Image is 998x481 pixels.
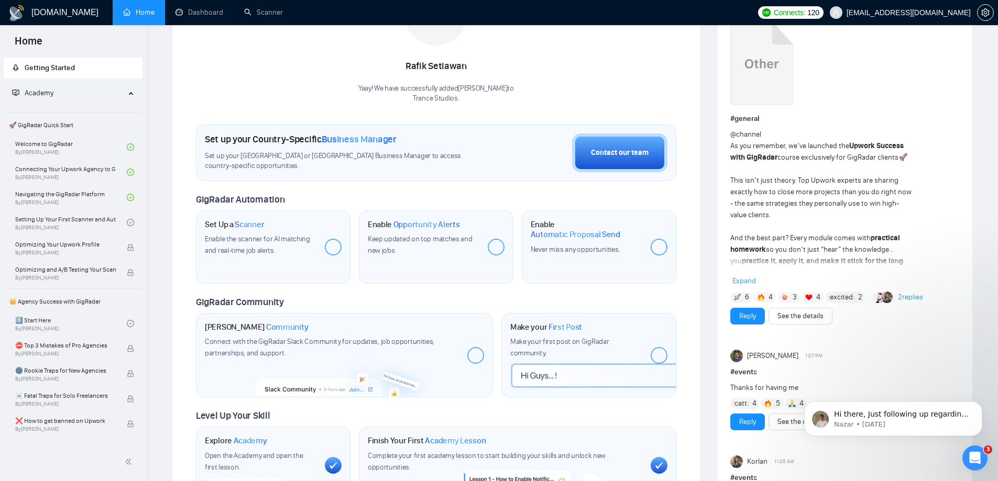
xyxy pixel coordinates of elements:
h1: Set Up a [205,219,264,230]
span: 👑 Agency Success with GigRadar [5,291,141,312]
span: user [832,9,840,16]
span: 🚀 [898,153,907,162]
button: See the details [769,413,832,430]
button: setting [977,4,994,21]
span: Optimizing Your Upwork Profile [15,239,116,250]
span: Business Manager [322,133,397,145]
span: Getting Started [25,63,75,72]
span: By [PERSON_NAME] [15,376,116,382]
a: searchScanner [244,8,283,17]
span: ✍️ [754,268,763,277]
img: upwork-logo.png [762,8,771,17]
span: Opportunity Alerts [393,219,460,230]
span: First Post [549,322,582,332]
span: check-circle [127,219,134,226]
button: Reply [730,413,765,430]
span: 🚀 GigRadar Quick Start [5,115,141,136]
button: Collapse window [315,4,335,24]
a: Setting Up Your First Scanner and Auto-BidderBy[PERSON_NAME] [15,211,127,234]
a: dashboardDashboard [176,8,223,17]
span: check-circle [127,169,134,176]
a: 2replies [898,292,923,303]
iframe: Intercom notifications message [788,379,998,453]
img: 🔥 [758,294,765,301]
div: Did this answer your question? [13,362,348,374]
span: 😐 [172,373,188,394]
span: double-left [125,456,135,467]
span: 4 [769,292,773,303]
span: Community [266,322,309,332]
span: ❌ How to get banned on Upwork [15,416,116,426]
span: lock [127,269,134,276]
span: Never miss any opportunities. [531,245,620,254]
span: :excited: [828,292,854,303]
a: setting [977,8,994,17]
a: Reply [739,416,756,428]
img: Sergey [873,292,884,303]
span: Automatic Proposal Send [531,229,620,240]
span: Make your first post on GigRadar community. [510,337,609,357]
img: 💥 [781,294,788,301]
span: check-circle [127,143,134,151]
span: 💡 [745,268,754,277]
h1: Explore [205,435,267,446]
span: 4 [752,398,756,409]
span: 3 [793,292,797,303]
h1: Make your [510,322,582,332]
span: By [PERSON_NAME] [15,426,116,432]
a: See the details [777,310,824,322]
div: Contact our team [591,147,649,159]
span: lock [127,345,134,352]
iframe: Intercom live chat [962,445,988,471]
span: 😞 [145,373,160,394]
span: Korlan [747,456,767,467]
span: lock [127,395,134,402]
a: Connecting Your Upwork Agency to GigRadarBy[PERSON_NAME] [15,161,127,184]
img: 🚀 [733,294,741,301]
div: Thanks for having me [730,382,914,394]
img: ❤️ [805,294,813,301]
li: Getting Started [4,58,142,79]
span: Complete your first academy lesson to start building your skills and unlock new opportunities. [368,451,606,472]
span: @channel [730,130,761,139]
span: Open the Academy and open the first lesson. [205,451,303,472]
span: Keep updated on top matches and new jobs. [368,234,473,255]
div: Yaay! We have successfully added [PERSON_NAME] to [358,84,514,104]
img: 🔥 [764,400,772,407]
h1: # events [730,366,960,378]
span: Connect with the GigRadar Slack Community for updates, job opportunities, partnerships, and support. [205,337,434,357]
a: Welcome to GigRadarBy[PERSON_NAME] [15,136,127,159]
a: Open in help center [138,407,222,415]
span: lock [127,420,134,428]
span: Academy Lesson [425,435,486,446]
span: By [PERSON_NAME] [15,351,116,357]
span: 2 [858,292,862,303]
span: 11:05 AM [774,457,794,466]
a: Upwork Success with GigRadar.mp4 [730,21,793,109]
h1: Enable [531,219,642,240]
h1: Finish Your First [368,435,486,446]
span: Academy [234,435,267,446]
span: 😭 Account blocked: what to do? [15,441,116,451]
a: homeHome [123,8,155,17]
img: logo [8,5,25,21]
span: 1:07 PM [805,351,822,361]
button: See the details [769,308,832,325]
span: smiley reaction [194,373,221,394]
h1: Enable [368,219,460,230]
img: Korlan [730,455,743,468]
span: GigRadar Automation [196,194,284,205]
h1: # general [730,113,960,125]
span: Optimizing and A/B Testing Your Scanner for Better Results [15,264,116,275]
span: By [PERSON_NAME] [15,401,116,407]
span: 3 [984,445,992,454]
span: Academy [25,88,53,97]
span: rocket [12,64,19,71]
span: 6 [745,292,749,303]
img: slackcommunity-bg.png [256,354,433,397]
span: setting [978,8,993,17]
span: check-circle [127,194,134,201]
